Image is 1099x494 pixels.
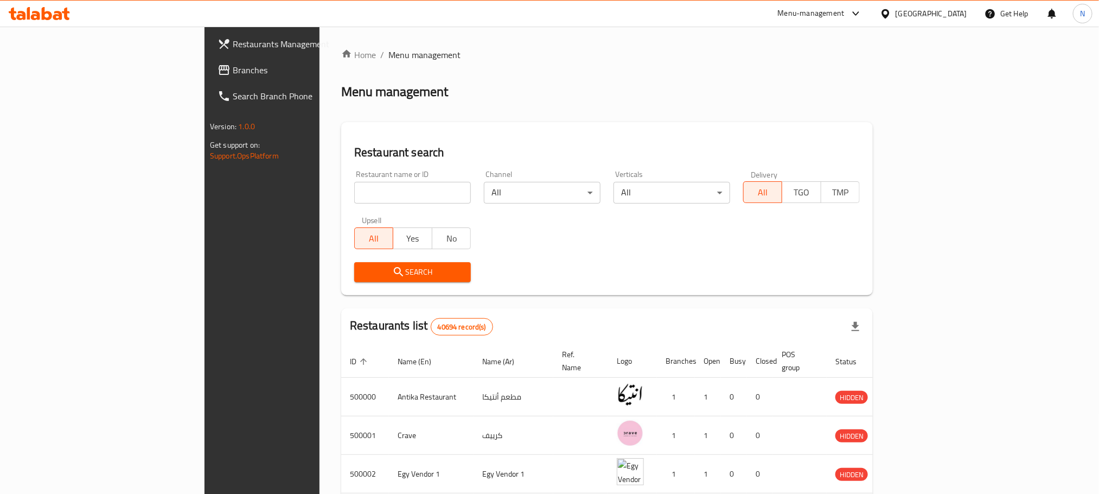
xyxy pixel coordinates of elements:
[233,90,379,103] span: Search Branch Phone
[835,391,868,404] div: HIDDEN
[437,231,467,246] span: No
[474,378,553,416] td: مطعم أنتيكا
[363,265,462,279] span: Search
[354,182,471,204] input: Search for restaurant name or ID..
[743,181,782,203] button: All
[747,378,773,416] td: 0
[389,455,474,493] td: Egy Vendor 1
[432,227,471,249] button: No
[657,416,695,455] td: 1
[751,170,778,178] label: Delivery
[210,119,237,134] span: Version:
[484,182,600,204] div: All
[787,185,816,200] span: TGO
[657,378,695,416] td: 1
[835,430,868,442] span: HIDDEN
[617,458,644,485] img: Egy Vendor 1
[657,455,695,493] td: 1
[835,468,868,481] div: HIDDEN
[474,416,553,455] td: كرييف
[721,416,747,455] td: 0
[354,144,860,161] h2: Restaurant search
[721,378,747,416] td: 0
[431,322,493,332] span: 40694 record(s)
[835,355,871,368] span: Status
[614,182,730,204] div: All
[341,83,448,100] h2: Menu management
[835,429,868,442] div: HIDDEN
[354,262,471,282] button: Search
[835,468,868,481] span: HIDDEN
[657,345,695,378] th: Branches
[896,8,967,20] div: [GEOGRAPHIC_DATA]
[233,37,379,50] span: Restaurants Management
[562,348,595,374] span: Ref. Name
[341,48,873,61] nav: breadcrumb
[721,455,747,493] td: 0
[398,231,427,246] span: Yes
[350,355,370,368] span: ID
[209,57,388,83] a: Branches
[608,345,657,378] th: Logo
[695,416,721,455] td: 1
[388,48,461,61] span: Menu management
[782,348,814,374] span: POS group
[482,355,528,368] span: Name (Ar)
[209,83,388,109] a: Search Branch Phone
[617,381,644,408] img: Antika Restaurant
[747,455,773,493] td: 0
[778,7,845,20] div: Menu-management
[747,345,773,378] th: Closed
[238,119,255,134] span: 1.0.0
[398,355,445,368] span: Name (En)
[695,345,721,378] th: Open
[431,318,493,335] div: Total records count
[350,318,493,335] h2: Restaurants list
[695,378,721,416] td: 1
[747,416,773,455] td: 0
[695,455,721,493] td: 1
[210,149,279,163] a: Support.OpsPlatform
[393,227,432,249] button: Yes
[233,64,379,77] span: Branches
[721,345,747,378] th: Busy
[782,181,821,203] button: TGO
[842,314,868,340] div: Export file
[748,185,778,200] span: All
[359,231,389,246] span: All
[474,455,553,493] td: Egy Vendor 1
[617,420,644,447] img: Crave
[1080,8,1085,20] span: N
[389,416,474,455] td: Crave
[389,378,474,416] td: Antika Restaurant
[209,31,388,57] a: Restaurants Management
[354,227,393,249] button: All
[835,391,868,404] span: HIDDEN
[826,185,855,200] span: TMP
[821,181,860,203] button: TMP
[210,138,260,152] span: Get support on:
[362,217,382,224] label: Upsell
